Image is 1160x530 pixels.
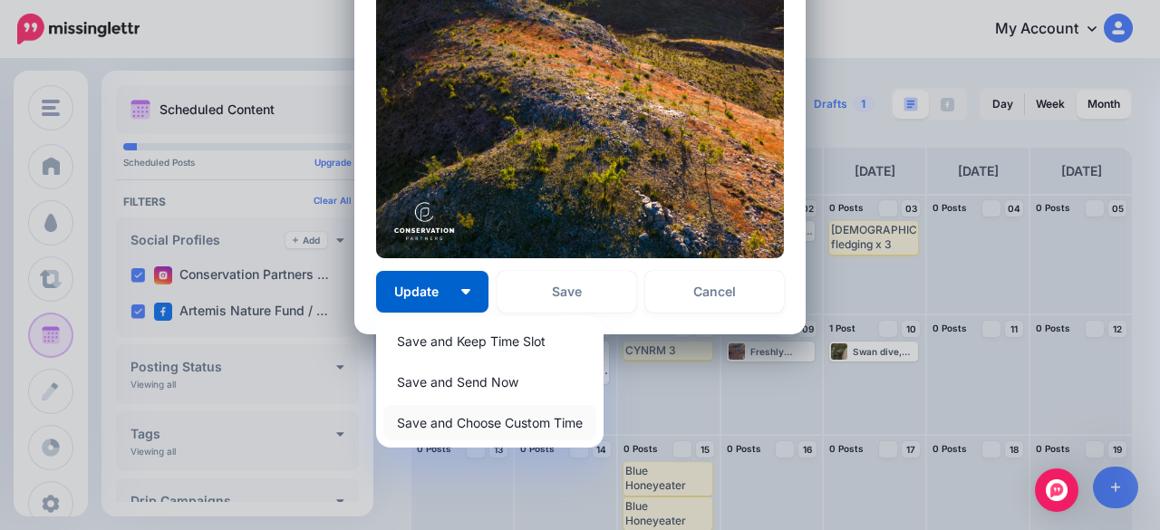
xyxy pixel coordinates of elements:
[376,271,488,313] button: Update
[383,364,596,400] a: Save and Send Now
[645,271,784,313] a: Cancel
[383,323,596,359] a: Save and Keep Time Slot
[498,271,636,313] button: Save
[461,289,470,294] img: arrow-down-white.png
[376,316,604,448] div: Update
[383,405,596,440] a: Save and Choose Custom Time
[394,285,452,298] span: Update
[1035,468,1078,512] div: Open Intercom Messenger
